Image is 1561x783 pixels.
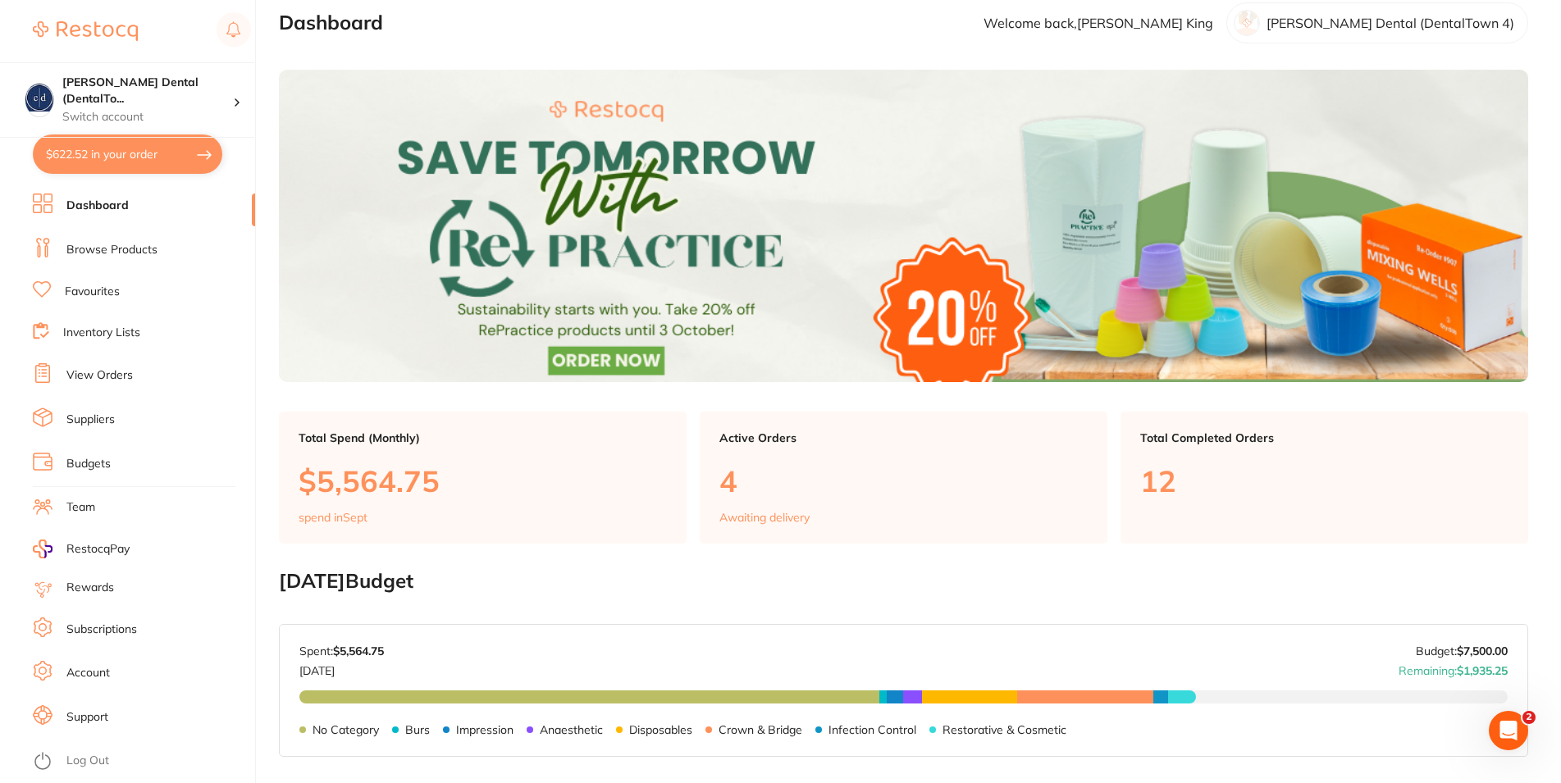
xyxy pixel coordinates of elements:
[719,431,1088,444] p: Active Orders
[719,464,1088,498] p: 4
[333,644,384,658] strong: $5,564.75
[1267,16,1514,30] p: [PERSON_NAME] Dental (DentalTown 4)
[279,412,687,544] a: Total Spend (Monthly)$5,564.75spend inSept
[629,723,692,736] p: Disposables
[299,658,384,677] p: [DATE]
[66,198,129,214] a: Dashboard
[66,499,95,516] a: Team
[540,723,603,736] p: Anaesthetic
[299,431,667,444] p: Total Spend (Monthly)
[1140,431,1509,444] p: Total Completed Orders
[66,242,157,258] a: Browse Products
[33,134,222,174] button: $622.52 in your order
[63,325,140,341] a: Inventory Lists
[33,749,250,775] button: Log Out
[299,511,367,524] p: spend in Sept
[279,570,1528,593] h2: [DATE] Budget
[405,723,430,736] p: Burs
[1121,412,1528,544] a: Total Completed Orders12
[66,621,137,638] a: Subscriptions
[33,539,52,558] img: RestocqPay
[66,456,111,472] a: Budgets
[66,665,110,681] a: Account
[33,539,130,558] a: RestocqPay
[299,644,384,658] p: Spent:
[66,580,114,596] a: Rewards
[62,75,233,107] h4: Crotty Dental (DentalTown 4)
[65,284,120,300] a: Favourites
[700,412,1107,544] a: Active Orders4Awaiting delivery
[279,70,1528,382] img: Dashboard
[66,412,115,428] a: Suppliers
[1416,644,1508,658] p: Budget:
[279,11,383,34] h2: Dashboard
[25,84,53,112] img: Crotty Dental (DentalTown 4)
[719,723,802,736] p: Crown & Bridge
[62,109,233,125] p: Switch account
[313,723,379,736] p: No Category
[66,541,130,558] span: RestocqPay
[33,21,138,41] img: Restocq Logo
[1457,644,1508,658] strong: $7,500.00
[719,511,810,524] p: Awaiting delivery
[66,367,133,384] a: View Orders
[984,16,1213,30] p: Welcome back, [PERSON_NAME] King
[943,723,1066,736] p: Restorative & Cosmetic
[33,12,138,50] a: Restocq Logo
[1489,711,1528,750] iframe: Intercom live chat
[456,723,513,736] p: Impression
[1399,658,1508,677] p: Remaining:
[66,709,108,726] a: Support
[299,464,667,498] p: $5,564.75
[828,723,916,736] p: Infection Control
[1457,663,1508,678] strong: $1,935.25
[1522,711,1536,724] span: 2
[1140,464,1509,498] p: 12
[66,753,109,769] a: Log Out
